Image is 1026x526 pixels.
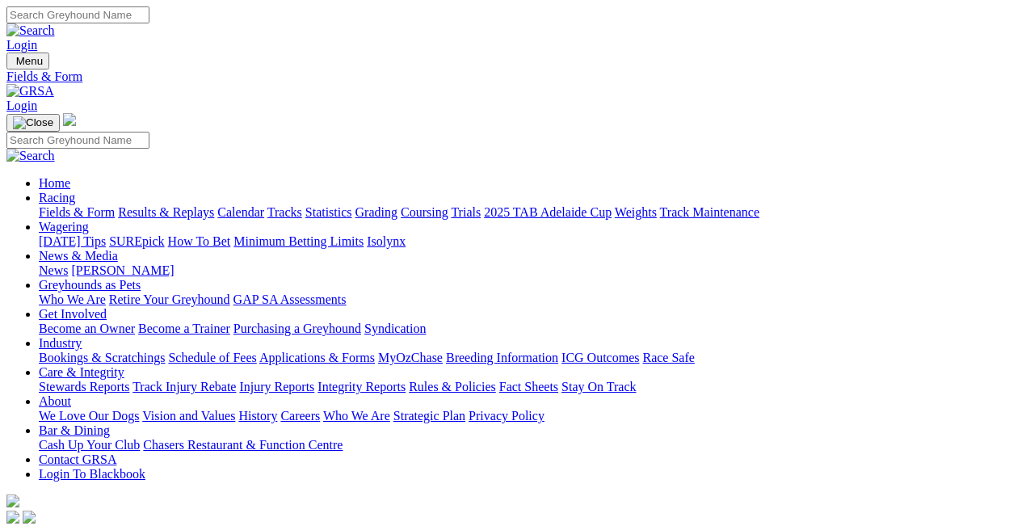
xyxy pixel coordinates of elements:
[6,99,37,112] a: Login
[446,351,558,364] a: Breeding Information
[451,205,481,219] a: Trials
[642,351,694,364] a: Race Safe
[13,116,53,129] img: Close
[142,409,235,423] a: Vision and Values
[6,149,55,163] img: Search
[6,84,54,99] img: GRSA
[143,438,343,452] a: Chasers Restaurant & Function Centre
[39,322,135,335] a: Become an Owner
[39,336,82,350] a: Industry
[267,205,302,219] a: Tracks
[323,409,390,423] a: Who We Are
[39,438,140,452] a: Cash Up Your Club
[39,423,110,437] a: Bar & Dining
[499,380,558,393] a: Fact Sheets
[6,511,19,524] img: facebook.svg
[39,205,115,219] a: Fields & Form
[168,234,231,248] a: How To Bet
[401,205,448,219] a: Coursing
[469,409,545,423] a: Privacy Policy
[6,69,1020,84] a: Fields & Form
[305,205,352,219] a: Statistics
[364,322,426,335] a: Syndication
[39,263,68,277] a: News
[39,409,139,423] a: We Love Our Dogs
[39,249,118,263] a: News & Media
[355,205,397,219] a: Grading
[138,322,230,335] a: Become a Trainer
[39,365,124,379] a: Care & Integrity
[39,409,1020,423] div: About
[23,511,36,524] img: twitter.svg
[6,132,149,149] input: Search
[39,234,1020,249] div: Wagering
[39,220,89,234] a: Wagering
[393,409,465,423] a: Strategic Plan
[561,351,639,364] a: ICG Outcomes
[233,322,361,335] a: Purchasing a Greyhound
[317,380,406,393] a: Integrity Reports
[6,38,37,52] a: Login
[109,234,164,248] a: SUREpick
[39,467,145,481] a: Login To Blackbook
[63,113,76,126] img: logo-grsa-white.png
[39,351,1020,365] div: Industry
[39,307,107,321] a: Get Involved
[39,292,1020,307] div: Greyhounds as Pets
[39,263,1020,278] div: News & Media
[660,205,759,219] a: Track Maintenance
[132,380,236,393] a: Track Injury Rebate
[39,322,1020,336] div: Get Involved
[6,53,49,69] button: Toggle navigation
[39,234,106,248] a: [DATE] Tips
[6,114,60,132] button: Toggle navigation
[39,205,1020,220] div: Racing
[118,205,214,219] a: Results & Replays
[39,351,165,364] a: Bookings & Scratchings
[71,263,174,277] a: [PERSON_NAME]
[233,292,347,306] a: GAP SA Assessments
[280,409,320,423] a: Careers
[39,380,1020,394] div: Care & Integrity
[109,292,230,306] a: Retire Your Greyhound
[238,409,277,423] a: History
[39,292,106,306] a: Who We Are
[39,438,1020,452] div: Bar & Dining
[217,205,264,219] a: Calendar
[233,234,364,248] a: Minimum Betting Limits
[39,278,141,292] a: Greyhounds as Pets
[168,351,256,364] a: Schedule of Fees
[39,394,71,408] a: About
[239,380,314,393] a: Injury Reports
[378,351,443,364] a: MyOzChase
[6,23,55,38] img: Search
[39,452,116,466] a: Contact GRSA
[615,205,657,219] a: Weights
[39,176,70,190] a: Home
[39,191,75,204] a: Racing
[39,380,129,393] a: Stewards Reports
[367,234,406,248] a: Isolynx
[6,494,19,507] img: logo-grsa-white.png
[561,380,636,393] a: Stay On Track
[16,55,43,67] span: Menu
[409,380,496,393] a: Rules & Policies
[259,351,375,364] a: Applications & Forms
[484,205,612,219] a: 2025 TAB Adelaide Cup
[6,6,149,23] input: Search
